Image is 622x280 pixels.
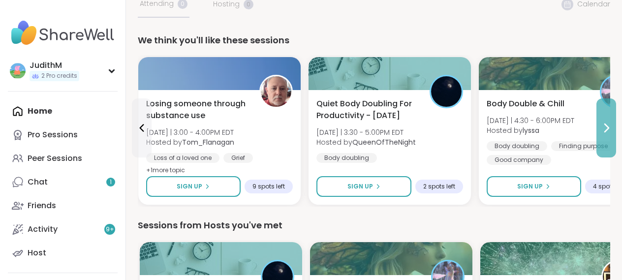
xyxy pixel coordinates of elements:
div: Body doubling [316,153,377,163]
div: Sessions from Hosts you've met [138,218,610,232]
a: Pro Sessions [8,123,118,147]
button: Sign Up [487,176,581,197]
span: Sign Up [177,182,202,191]
div: Body doubling [487,141,547,151]
a: Friends [8,194,118,218]
span: Sign Up [347,182,373,191]
div: Grief [223,153,253,163]
a: Peer Sessions [8,147,118,170]
b: lyssa [523,125,539,135]
a: Host [8,241,118,265]
span: Body Double & Chill [487,98,564,110]
b: QueenOfTheNight [352,137,416,147]
img: QueenOfTheNight [431,76,462,107]
span: 2 spots left [423,183,455,190]
div: Peer Sessions [28,153,82,164]
span: Losing someone through substance use [146,98,249,122]
div: Finding purpose [551,141,616,151]
span: [DATE] | 3:00 - 4:00PM EDT [146,127,234,137]
a: Activity9+ [8,218,118,241]
div: Activity [28,224,58,235]
span: Hosted by [316,137,416,147]
span: Hosted by [487,125,574,135]
span: 2 Pro credits [41,72,77,80]
span: Quiet Body Doubling For Productivity - [DATE] [316,98,419,122]
div: We think you'll like these sessions [138,33,610,47]
div: JudithM [30,60,79,71]
div: Friends [28,200,56,211]
span: [DATE] | 3:30 - 5:00PM EDT [316,127,416,137]
div: Chat [28,177,48,187]
span: Hosted by [146,137,234,147]
a: Chat1 [8,170,118,194]
span: 9 spots left [252,183,285,190]
div: Loss of a loved one [146,153,219,163]
span: [DATE] | 4:30 - 6:00PM EDT [487,116,574,125]
b: Tom_Flanagan [182,137,234,147]
div: Host [28,248,46,258]
button: Sign Up [316,176,411,197]
img: ShareWell Nav Logo [8,16,118,50]
span: 1 [110,178,112,187]
img: JudithM [10,63,26,79]
img: Tom_Flanagan [261,76,291,107]
span: Sign Up [517,182,543,191]
button: Sign Up [146,176,241,197]
div: Pro Sessions [28,129,78,140]
span: 9 + [106,225,114,234]
div: Good company [487,155,551,165]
